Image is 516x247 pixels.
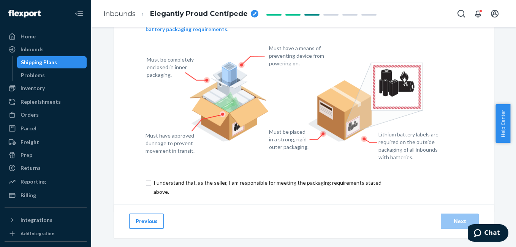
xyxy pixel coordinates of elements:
button: Integrations [5,214,87,226]
div: Reporting [21,178,46,185]
div: Problems [21,71,45,79]
a: Reporting [5,176,87,188]
a: Shipping Plans [17,56,87,68]
a: Orders [5,109,87,121]
button: battery packaging requirements [146,25,227,33]
div: Replenishments [21,98,61,106]
a: Freight [5,136,87,148]
a: Replenishments [5,96,87,108]
button: Next [441,214,479,229]
button: Close Navigation [71,6,87,21]
a: Parcel [5,122,87,135]
button: Open account menu [487,6,502,21]
button: Open notifications [470,6,486,21]
button: Open Search Box [454,6,469,21]
figcaption: Must be completely enclosed in inner packaging. [147,56,197,79]
a: Billing [5,189,87,201]
button: Previous [129,214,164,229]
ol: breadcrumbs [97,3,264,25]
figcaption: Must be placed in a strong, rigid outer packaging. [269,128,309,151]
iframe: Opens a widget where you can chat to one of our agents [468,224,508,243]
a: Returns [5,162,87,174]
div: Inbounds [21,46,44,53]
div: Prep [21,151,32,159]
img: Flexport logo [8,10,41,17]
a: Inventory [5,82,87,94]
div: Home [21,33,36,40]
div: Billing [21,192,36,199]
a: Problems [17,69,87,81]
div: Integrations [21,216,52,224]
div: Inventory [21,84,45,92]
span: Elegantly Proud Centipede [150,9,248,19]
div: Shipping Plans [21,59,57,66]
a: Prep [5,149,87,161]
div: Returns [21,164,41,172]
figcaption: Lithium battery labels are required on the outside packaging of all inbounds with batteries. [378,131,441,161]
a: Inbounds [103,9,136,18]
button: Help Center [495,104,510,143]
a: Home [5,30,87,43]
figcaption: Must have approved dunnage to prevent movement in transit. [146,132,201,155]
a: Inbounds [5,43,87,55]
a: Add Integration [5,229,87,238]
div: Add Integration [21,230,54,237]
div: Freight [21,138,39,146]
figcaption: Must have a means of preventing device from powering on. [269,44,326,67]
div: Next [447,217,472,225]
div: Orders [21,111,39,119]
div: Parcel [21,125,36,132]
